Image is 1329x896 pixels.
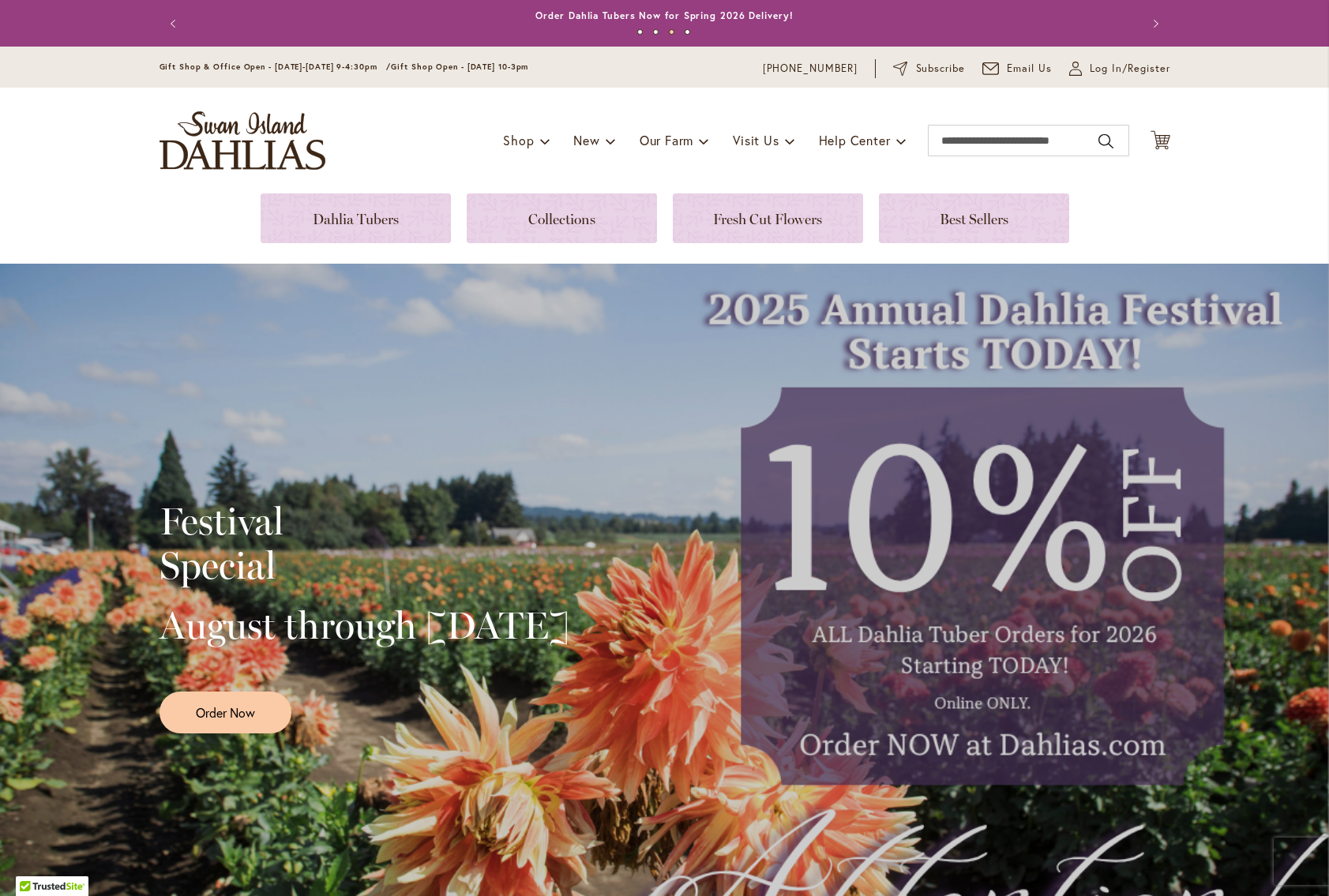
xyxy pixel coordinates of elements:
a: Order Now [160,692,291,733]
a: Order Dahlia Tubers Now for Spring 2026 Delivery! [535,9,793,21]
a: Email Us [982,61,1052,77]
h2: Festival Special [160,499,569,587]
button: 1 of 4 [637,29,643,35]
span: Our Farm [640,132,693,148]
button: Next [1139,8,1170,39]
a: Subscribe [893,61,965,77]
span: Subscribe [916,61,966,77]
span: Gift Shop Open - [DATE] 10-3pm [391,62,528,72]
span: Visit Us [733,132,779,148]
a: store logo [160,111,325,170]
span: New [573,132,599,148]
span: Gift Shop & Office Open - [DATE]-[DATE] 9-4:30pm / [160,62,392,72]
h2: August through [DATE] [160,603,569,647]
span: Email Us [1007,61,1052,77]
a: Log In/Register [1069,61,1170,77]
button: 3 of 4 [669,29,674,35]
button: 4 of 4 [685,29,690,35]
span: Log In/Register [1090,61,1170,77]
span: Order Now [196,703,255,722]
span: Shop [503,132,534,148]
a: [PHONE_NUMBER] [763,61,858,77]
span: Help Center [819,132,891,148]
button: 2 of 4 [653,29,659,35]
button: Previous [160,8,191,39]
